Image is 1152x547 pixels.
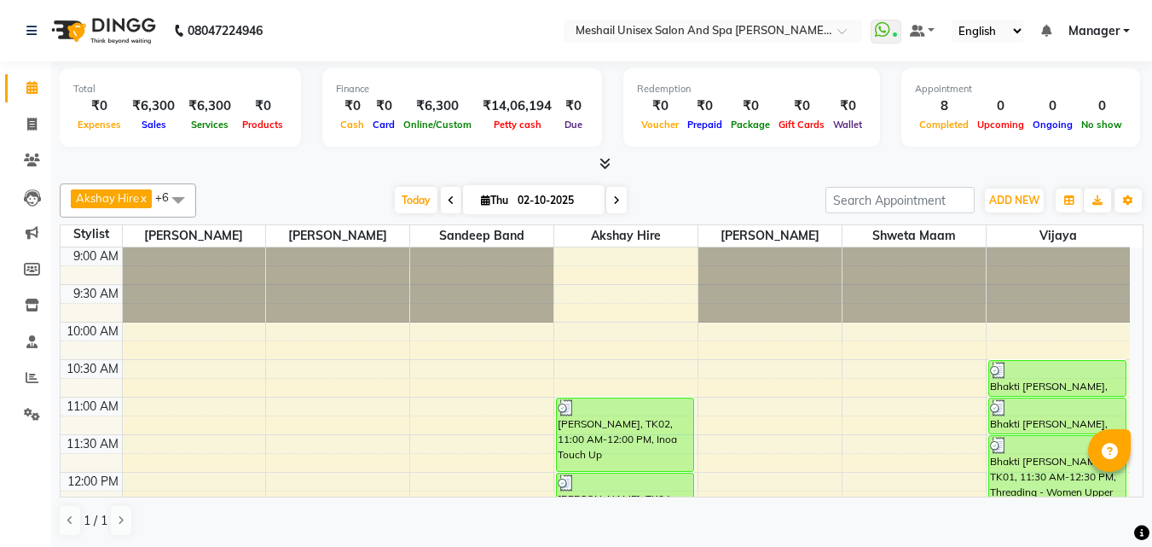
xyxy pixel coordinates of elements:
[989,194,1039,207] span: ADD NEW
[915,119,973,131] span: Completed
[336,82,588,96] div: Finance
[1028,119,1077,131] span: Ongoing
[698,225,842,247] span: [PERSON_NAME]
[915,96,973,116] div: 8
[476,96,559,116] div: ₹14,06,194
[1077,96,1126,116] div: 0
[557,474,693,509] div: [PERSON_NAME], TK04, 12:00 PM-12:30 PM, Hair Service
[76,191,139,205] span: Akshay Hire
[395,187,437,213] span: Today
[1080,479,1135,530] iframe: chat widget
[43,7,160,55] img: logo
[64,473,122,491] div: 12:00 PM
[1077,119,1126,131] span: No show
[238,119,287,131] span: Products
[557,399,693,471] div: [PERSON_NAME], TK02, 11:00 AM-12:00 PM, Inoa Touch Up
[399,119,476,131] span: Online/Custom
[637,119,683,131] span: Voucher
[1028,96,1077,116] div: 0
[125,96,182,116] div: ₹6,300
[63,398,122,416] div: 11:00 AM
[399,96,476,116] div: ₹6,300
[73,82,287,96] div: Total
[63,435,122,453] div: 11:30 AM
[336,119,368,131] span: Cash
[61,225,122,243] div: Stylist
[989,399,1126,434] div: Bhakti [PERSON_NAME], TK01, 11:00 AM-11:30 AM, Threading - Women Upper Lip
[84,512,107,530] span: 1 / 1
[336,96,368,116] div: ₹0
[559,96,588,116] div: ₹0
[137,119,171,131] span: Sales
[512,188,598,213] input: 2025-10-02
[774,96,829,116] div: ₹0
[70,247,122,265] div: 9:00 AM
[637,82,866,96] div: Redemption
[139,191,147,205] a: x
[915,82,1126,96] div: Appointment
[829,119,866,131] span: Wallet
[727,119,774,131] span: Package
[973,119,1028,131] span: Upcoming
[829,96,866,116] div: ₹0
[410,225,553,247] span: Sandeep Band
[989,436,1126,509] div: Bhakti [PERSON_NAME], TK01, 11:30 AM-12:30 PM, Threading - Women Upper Lip,Threading - Women Fore...
[123,225,266,247] span: [PERSON_NAME]
[188,7,263,55] b: 08047224946
[989,361,1126,396] div: Bhakti [PERSON_NAME], TK01, 10:30 AM-11:00 AM, Threading - Women Eye Brows
[477,194,512,207] span: Thu
[985,189,1044,212] button: ADD NEW
[825,187,975,213] input: Search Appointment
[70,285,122,303] div: 9:30 AM
[727,96,774,116] div: ₹0
[637,96,683,116] div: ₹0
[842,225,986,247] span: Shweta maam
[560,119,587,131] span: Due
[774,119,829,131] span: Gift Cards
[155,190,182,204] span: +6
[368,96,399,116] div: ₹0
[489,119,546,131] span: Petty cash
[238,96,287,116] div: ₹0
[73,119,125,131] span: Expenses
[1068,22,1120,40] span: Manager
[973,96,1028,116] div: 0
[266,225,409,247] span: [PERSON_NAME]
[182,96,238,116] div: ₹6,300
[683,119,727,131] span: Prepaid
[63,323,122,340] div: 10:00 AM
[63,360,122,378] div: 10:30 AM
[554,225,698,247] span: Akshay Hire
[73,96,125,116] div: ₹0
[368,119,399,131] span: Card
[987,225,1130,247] span: Vijaya
[683,96,727,116] div: ₹0
[187,119,233,131] span: Services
